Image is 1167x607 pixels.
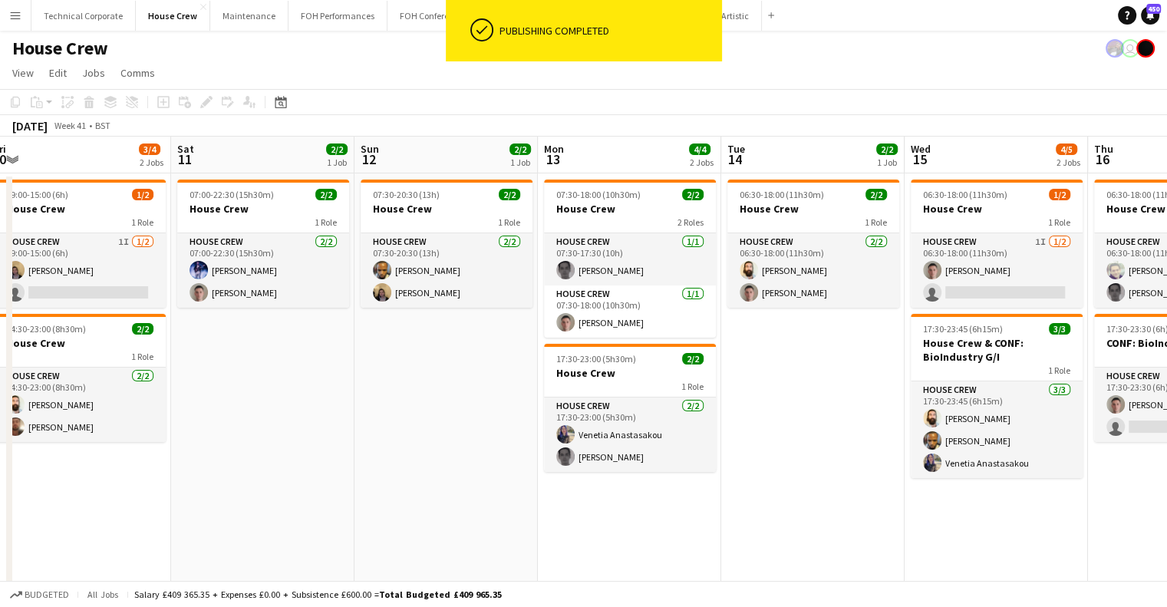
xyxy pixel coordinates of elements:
[84,589,121,600] span: All jobs
[210,1,288,31] button: Maintenance
[1136,39,1155,58] app-user-avatar: Gabrielle Barr
[31,1,136,31] button: Technical Corporate
[12,66,34,80] span: View
[499,24,716,38] div: Publishing completed
[25,589,69,600] span: Budgeted
[1106,39,1124,58] app-user-avatar: Zubair PERM Dhalla
[136,1,210,31] button: House Crew
[95,120,110,131] div: BST
[8,586,71,603] button: Budgeted
[134,589,502,600] div: Salary £409 365.35 + Expenses £0.00 + Subsistence £600.00 =
[43,63,73,83] a: Edit
[1141,6,1159,25] a: 450
[76,63,111,83] a: Jobs
[114,63,161,83] a: Comms
[49,66,67,80] span: Edit
[82,66,105,80] span: Jobs
[120,66,155,80] span: Comms
[1121,39,1139,58] app-user-avatar: Nathan PERM Birdsall
[379,589,502,600] span: Total Budgeted £409 965.35
[387,1,480,31] button: FOH Conferences
[51,120,89,131] span: Week 41
[6,63,40,83] a: View
[288,1,387,31] button: FOH Performances
[1146,4,1161,14] span: 450
[12,37,108,60] h1: House Crew
[12,118,48,134] div: [DATE]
